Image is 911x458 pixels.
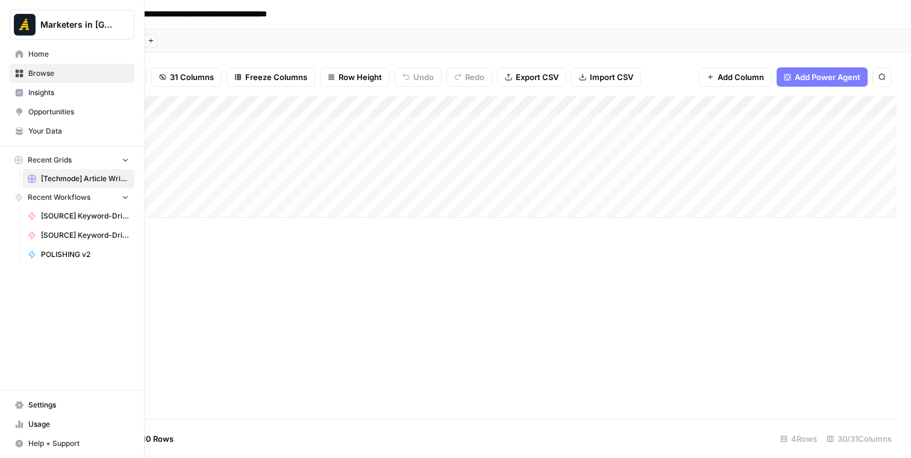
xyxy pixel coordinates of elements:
span: Import CSV [590,71,633,83]
span: Browse [28,68,129,79]
span: Undo [413,71,434,83]
span: Help + Support [28,438,129,449]
button: Add Column [699,67,772,87]
span: Recent Grids [28,155,72,166]
span: POLISHING v2 [41,249,129,260]
img: Marketers in Demand Logo [14,14,36,36]
a: Usage [10,415,134,434]
span: Add Column [718,71,764,83]
button: Add Power Agent [777,67,868,87]
span: 31 Columns [170,71,214,83]
span: Redo [465,71,484,83]
span: Settings [28,400,129,410]
span: Usage [28,419,129,430]
a: POLISHING v2 [22,245,134,264]
a: Settings [10,395,134,415]
button: Export CSV [497,67,566,87]
span: Row Height [339,71,382,83]
a: [Techmode] Article Writing - Keyword-Driven Articles Grid [22,169,134,188]
span: Insights [28,87,129,98]
span: Freeze Columns [245,71,307,83]
span: [Techmode] Article Writing - Keyword-Driven Articles Grid [41,173,129,184]
span: Marketers in [GEOGRAPHIC_DATA] [40,19,113,31]
button: Freeze Columns [227,67,315,87]
div: 4 Rows [775,429,822,448]
span: Your Data [28,126,129,137]
span: Add 10 Rows [125,433,174,445]
button: 31 Columns [151,67,222,87]
button: Redo [446,67,492,87]
a: Opportunities [10,102,134,122]
a: [SOURCE] Keyword-Driven Article: Content Brief [22,206,134,226]
span: Add Power Agent [795,71,860,83]
span: Opportunities [28,107,129,117]
span: Export CSV [516,71,559,83]
a: Your Data [10,122,134,141]
a: Home [10,45,134,64]
a: [SOURCE] Keyword-Driven Article: Feedback & Polishing [22,226,134,245]
button: Help + Support [10,434,134,453]
div: 30/31 Columns [822,429,897,448]
a: Insights [10,83,134,102]
span: [SOURCE] Keyword-Driven Article: Content Brief [41,211,129,221]
a: Browse [10,64,134,83]
button: Workspace: Marketers in Demand [10,10,134,40]
span: [SOURCE] Keyword-Driven Article: Feedback & Polishing [41,230,129,241]
button: Undo [395,67,442,87]
button: Recent Grids [10,151,134,169]
button: Import CSV [571,67,641,87]
span: Home [28,49,129,60]
span: Recent Workflows [28,192,90,203]
button: Row Height [320,67,390,87]
button: Recent Workflows [10,188,134,206]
